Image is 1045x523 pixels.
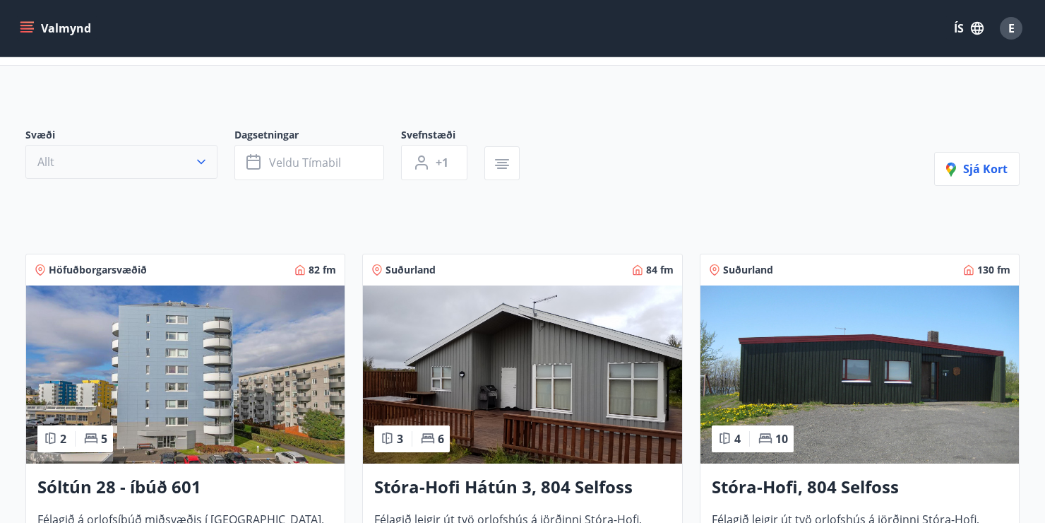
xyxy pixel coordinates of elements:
[734,431,741,447] span: 4
[26,286,345,464] img: Paella dish
[994,11,1028,45] button: E
[946,161,1008,177] span: Sjá kort
[946,16,991,41] button: ÍS
[438,431,444,447] span: 6
[723,263,773,277] span: Suðurland
[775,431,788,447] span: 10
[60,431,66,447] span: 2
[646,263,674,277] span: 84 fm
[401,145,467,180] button: +1
[436,155,448,170] span: +1
[234,128,401,145] span: Dagsetningar
[977,263,1010,277] span: 130 fm
[269,155,341,170] span: Veldu tímabil
[25,128,234,145] span: Svæði
[37,154,54,170] span: Allt
[374,475,670,500] h3: Stóra-Hofi Hátún 3, 804 Selfoss
[101,431,107,447] span: 5
[712,475,1008,500] h3: Stóra-Hofi, 804 Selfoss
[37,475,333,500] h3: Sóltún 28 - íbúð 601
[25,145,217,179] button: Allt
[234,145,384,180] button: Veldu tímabil
[49,263,147,277] span: Höfuðborgarsvæðið
[401,128,484,145] span: Svefnstæði
[386,263,436,277] span: Suðurland
[1008,20,1015,36] span: E
[700,286,1019,464] img: Paella dish
[934,152,1020,186] button: Sjá kort
[309,263,336,277] span: 82 fm
[17,16,97,41] button: menu
[363,286,681,464] img: Paella dish
[397,431,403,447] span: 3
